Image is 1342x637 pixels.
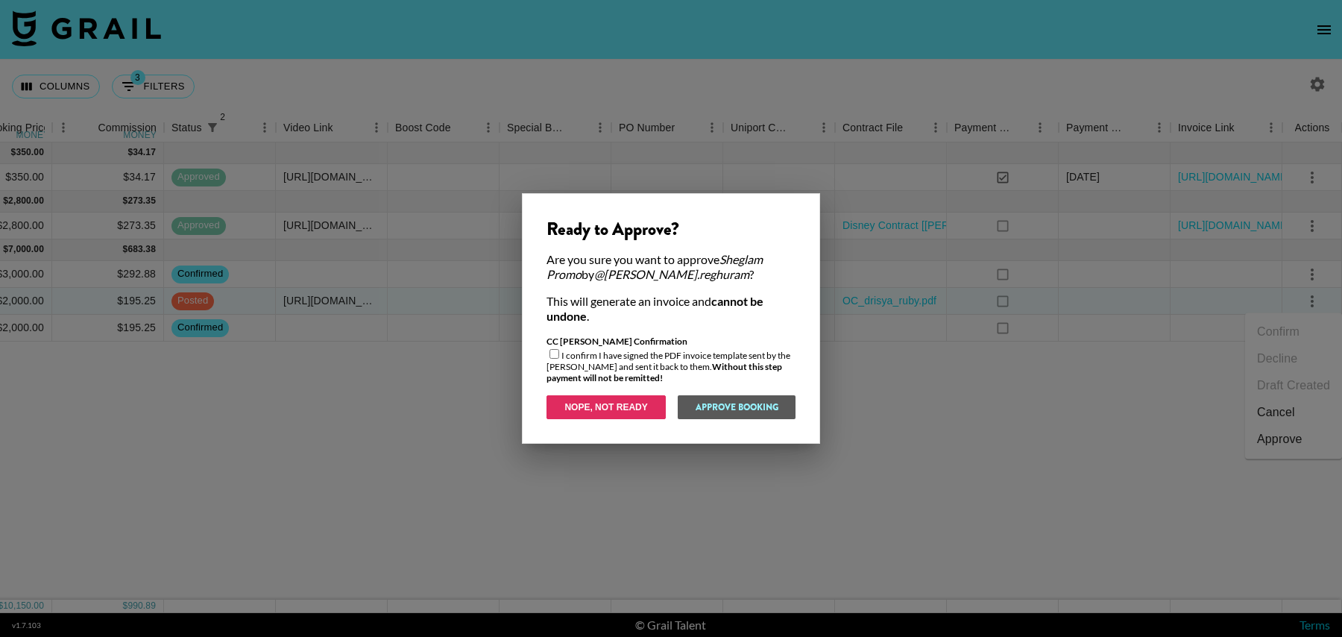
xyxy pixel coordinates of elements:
[546,395,666,419] button: Nope, Not Ready
[546,336,687,347] strong: CC [PERSON_NAME] Confirmation
[546,294,796,324] div: This will generate an invoice and .
[546,336,796,383] div: I confirm I have signed the PDF invoice template sent by the [PERSON_NAME] and sent it back to them.
[678,395,796,419] button: Approve Booking
[546,252,796,282] div: Are you sure you want to approve by ?
[546,218,796,240] div: Ready to Approve?
[546,294,763,323] strong: cannot be undone
[546,252,763,281] em: Sheglam Promo
[594,267,749,281] em: @ [PERSON_NAME].reghuram
[546,361,782,383] strong: Without this step payment will not be remitted!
